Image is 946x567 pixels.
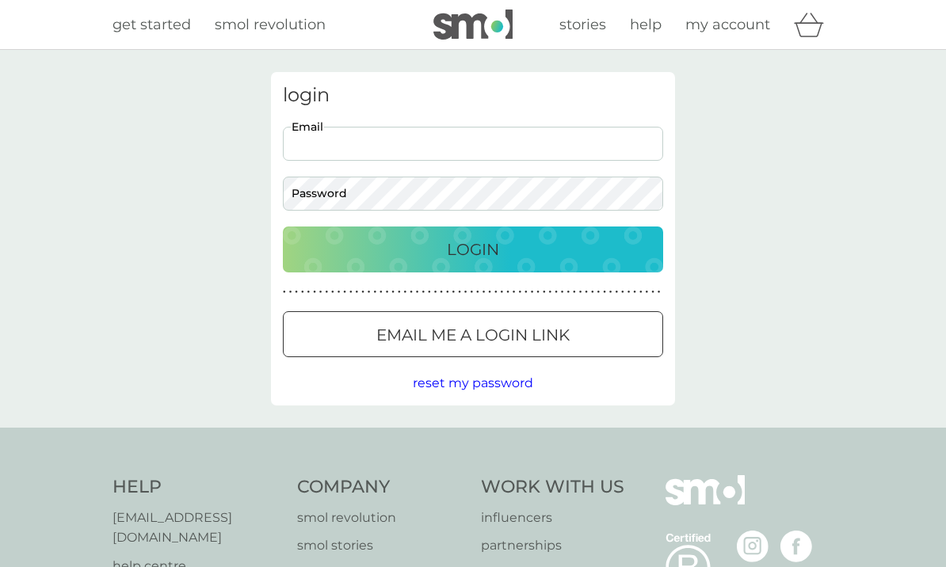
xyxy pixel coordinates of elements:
img: visit the smol Facebook page [780,531,812,562]
p: ● [658,288,661,296]
p: ● [295,288,298,296]
p: ● [386,288,389,296]
p: ● [356,288,359,296]
p: ● [531,288,534,296]
p: ● [338,288,341,296]
p: ● [404,288,407,296]
p: ● [603,288,606,296]
p: ● [494,288,498,296]
p: ● [555,288,558,296]
a: [EMAIL_ADDRESS][DOMAIN_NAME] [113,508,281,548]
p: ● [470,288,473,296]
p: Login [447,237,499,262]
p: ● [391,288,395,296]
p: ● [410,288,413,296]
p: ● [380,288,383,296]
p: ● [639,288,643,296]
p: ● [543,288,546,296]
a: smol revolution [215,13,326,36]
p: ● [301,288,304,296]
p: ● [591,288,594,296]
p: ● [458,288,461,296]
p: ● [561,288,564,296]
p: ● [283,288,286,296]
p: ● [488,288,491,296]
a: partnerships [481,535,624,556]
span: get started [113,16,191,33]
button: Login [283,226,663,272]
p: ● [373,288,376,296]
p: ● [513,288,516,296]
p: ● [368,288,371,296]
img: visit the smol Instagram page [737,531,769,562]
h4: Company [297,475,466,500]
p: ● [566,288,570,296]
p: ● [518,288,521,296]
a: smol revolution [297,508,466,528]
img: smol [666,475,745,529]
p: Email me a login link [376,322,570,348]
a: stories [559,13,606,36]
span: reset my password [413,375,533,390]
p: ● [621,288,624,296]
p: ● [579,288,582,296]
a: my account [685,13,770,36]
span: smol revolution [215,16,326,33]
h4: Work With Us [481,475,624,500]
button: reset my password [413,373,533,394]
p: ● [398,288,401,296]
p: ● [615,288,618,296]
p: ● [452,288,456,296]
a: get started [113,13,191,36]
p: ● [597,288,601,296]
p: ● [289,288,292,296]
p: ● [476,288,479,296]
span: stories [559,16,606,33]
p: ● [501,288,504,296]
p: ● [416,288,419,296]
button: Email me a login link [283,311,663,357]
a: help [630,13,662,36]
h3: login [283,84,663,107]
p: ● [536,288,540,296]
p: ● [646,288,649,296]
p: ● [428,288,431,296]
p: ● [446,288,449,296]
img: smol [433,10,513,40]
a: smol stories [297,535,466,556]
a: influencers [481,508,624,528]
p: ● [434,288,437,296]
p: ● [343,288,346,296]
p: ● [464,288,467,296]
span: my account [685,16,770,33]
p: ● [361,288,364,296]
p: ● [319,288,322,296]
h4: Help [113,475,281,500]
p: ● [585,288,588,296]
p: ● [313,288,316,296]
p: ● [483,288,486,296]
p: ● [307,288,311,296]
p: ● [633,288,636,296]
div: basket [794,9,833,40]
p: ● [349,288,353,296]
p: ● [609,288,612,296]
p: ● [331,288,334,296]
p: ● [524,288,528,296]
p: ● [506,288,509,296]
p: ● [440,288,443,296]
p: ● [325,288,328,296]
p: ● [651,288,654,296]
span: help [630,16,662,33]
p: ● [422,288,425,296]
p: ● [627,288,631,296]
p: ● [549,288,552,296]
p: ● [573,288,576,296]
